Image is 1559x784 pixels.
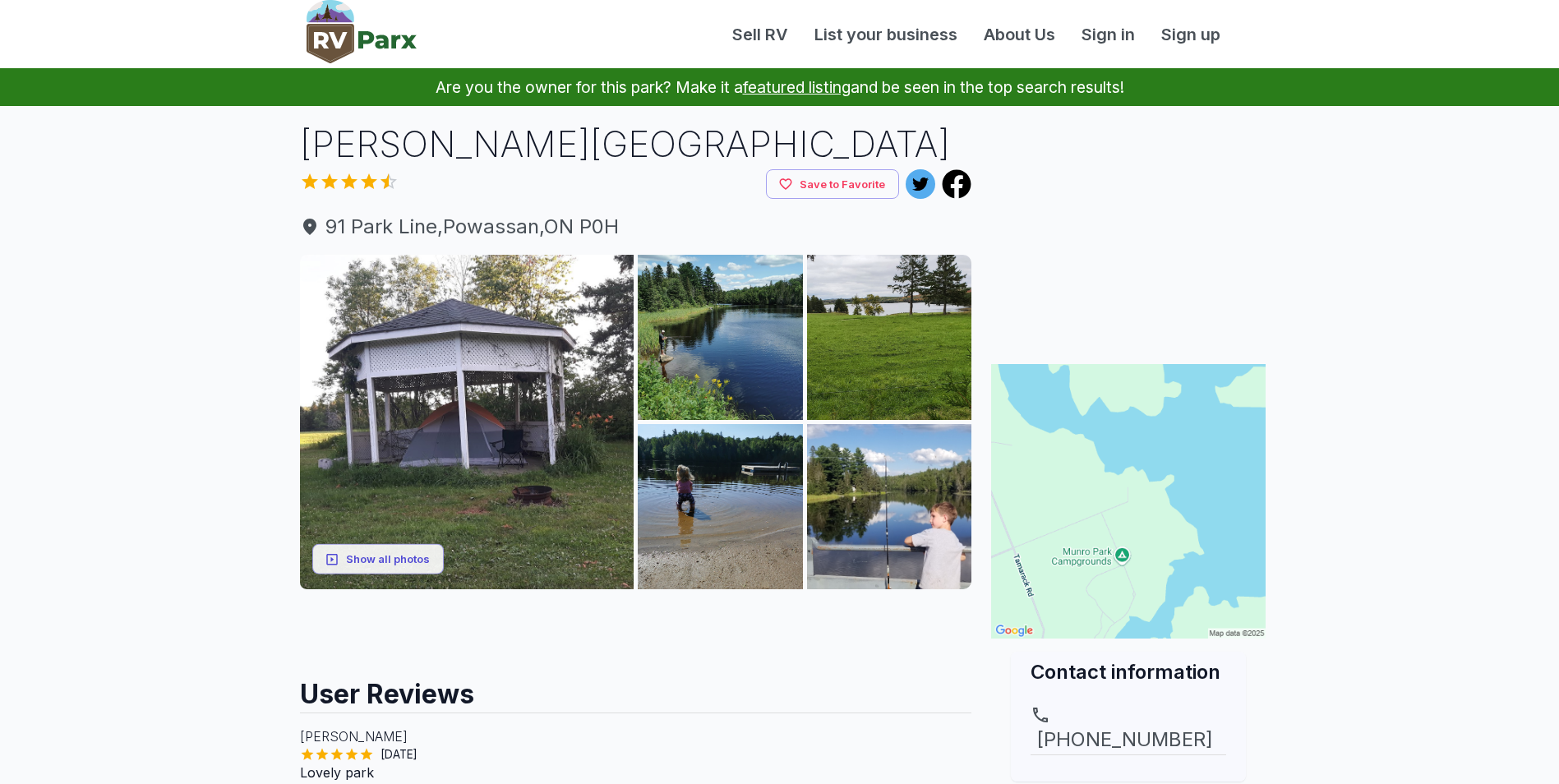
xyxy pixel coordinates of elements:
[300,212,972,242] a: 91 Park Line,Powassan,ON P0H
[807,255,972,420] img: AAcXr8pYsW-sTPmcHTi_BC7uENtsxs4zuiYVxfxc2Y6AjiZu_afw5nvQrU0W1d5T13thcknWz90R4AEe9G3uvcsvGJu24kY2F...
[743,77,851,97] a: featured listing
[638,424,803,589] img: AAcXr8qc8ddTdfZcfAPurGHIa3ARvVREDDHeK5ePuyeQfzINedXmaHFje68lDmKoFTk82sM8LGSIRqaxmIFLREkeksJogkvGX...
[312,544,444,574] button: Show all photos
[300,726,972,746] p: [PERSON_NAME]
[374,746,424,763] span: [DATE]
[1148,22,1234,47] a: Sign up
[300,119,972,169] h1: [PERSON_NAME][GEOGRAPHIC_DATA]
[638,255,803,420] img: AAcXr8rlaWU6yy8NzGsRUVwBgQnrak2zAq69_tXRp34QhNdV4wKUhR_NpAVil6frA0ZH-B8Ymdchsvt9i-jiAMFUBljv3ji3O...
[991,119,1266,325] iframe: Advertisement
[300,663,972,713] h2: User Reviews
[300,589,972,663] iframe: Advertisement
[1031,705,1226,754] a: [PHONE_NUMBER]
[20,68,1539,106] p: Are you the owner for this park? Make it a and be seen in the top search results!
[300,212,972,242] span: 91 Park Line , Powassan , ON P0H
[1031,658,1226,685] h2: Contact information
[807,424,972,589] img: AAcXr8pxdiP74tNMK9zC4jyospGPATP0Zw9rNwikYzjxZE0lliH_PlAmOuBowAP3SYIIMAQ6sLm4UzdFjD6f74J-i2XIL-exL...
[300,763,972,782] p: Lovely park
[971,22,1068,47] a: About Us
[719,22,801,47] a: Sell RV
[801,22,971,47] a: List your business
[766,169,899,200] button: Save to Favorite
[300,255,634,589] img: AAcXr8ojM_6qQyBH8i8DaMvpLcWGpWkwR4MR4UEnJa6L5KWm7kTMifvD14NrkV1Y9lQH0ycOHSHd2gIZQiUIL77GD-yLBZ7Zj...
[1068,22,1148,47] a: Sign in
[991,364,1266,639] img: Map for Munro Park Campgrounds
